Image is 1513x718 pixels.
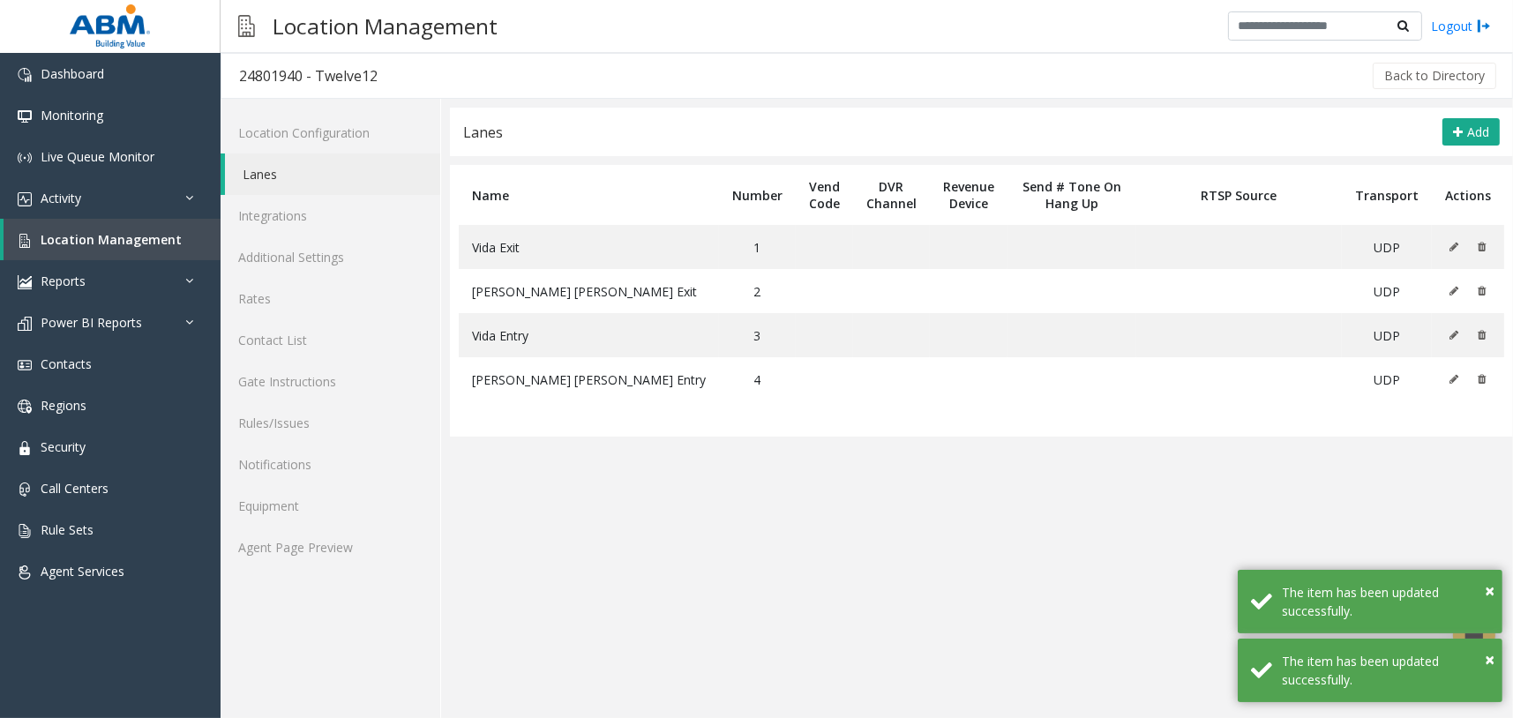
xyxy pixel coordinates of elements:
span: Location Management [41,231,182,248]
img: 'icon' [18,275,32,289]
span: Call Centers [41,480,109,497]
img: 'icon' [18,192,32,206]
img: 'icon' [18,482,32,497]
th: Revenue Device [930,165,1007,225]
span: Vida Exit [472,239,520,256]
img: pageIcon [238,4,255,48]
span: [PERSON_NAME] [PERSON_NAME] Entry [472,371,706,388]
button: Close [1485,578,1494,604]
button: Add [1442,118,1500,146]
div: The item has been updated successfully. [1282,583,1489,620]
td: UDP [1342,269,1432,313]
th: RTSP Source [1136,165,1342,225]
td: UDP [1342,313,1432,357]
td: 3 [719,313,796,357]
span: Security [41,438,86,455]
span: Dashboard [41,65,104,82]
a: Notifications [221,444,440,485]
img: 'icon' [18,234,32,248]
span: × [1485,579,1494,602]
span: Activity [41,190,81,206]
a: Logout [1431,17,1491,35]
img: 'icon' [18,400,32,414]
td: UDP [1342,357,1432,401]
th: Actions [1432,165,1504,225]
span: Reports [41,273,86,289]
img: 'icon' [18,68,32,82]
img: 'icon' [18,151,32,165]
img: 'icon' [18,524,32,538]
img: 'icon' [18,109,32,123]
span: Monitoring [41,107,103,123]
a: Gate Instructions [221,361,440,402]
span: Agent Services [41,563,124,580]
td: 2 [719,269,796,313]
td: 1 [719,225,796,269]
th: Send # Tone On Hang Up [1007,165,1136,225]
span: Add [1467,123,1489,140]
span: Contacts [41,355,92,372]
th: Number [719,165,796,225]
td: UDP [1342,225,1432,269]
td: 4 [719,357,796,401]
span: Live Queue Monitor [41,148,154,165]
div: Lanes [463,121,503,144]
img: logout [1477,17,1491,35]
button: Back to Directory [1373,63,1496,89]
a: Rules/Issues [221,402,440,444]
img: 'icon' [18,565,32,580]
h3: Location Management [264,4,506,48]
a: Location Configuration [221,112,440,153]
a: Lanes [225,153,440,195]
img: 'icon' [18,441,32,455]
div: The item has been updated successfully. [1282,652,1489,689]
button: Close [1485,647,1494,673]
img: 'icon' [18,317,32,331]
th: Name [459,165,719,225]
a: Integrations [221,195,440,236]
a: Additional Settings [221,236,440,278]
a: Contact List [221,319,440,361]
span: [PERSON_NAME] [PERSON_NAME] Exit [472,283,697,300]
a: Equipment [221,485,440,527]
div: 24801940 - Twelve12 [239,64,378,87]
span: Rule Sets [41,521,94,538]
th: Vend Code [796,165,853,225]
span: × [1485,647,1494,671]
span: Power BI Reports [41,314,142,331]
img: 'icon' [18,358,32,372]
a: Location Management [4,219,221,260]
th: Transport [1342,165,1432,225]
span: Regions [41,397,86,414]
span: Vida Entry [472,327,528,344]
a: Rates [221,278,440,319]
th: DVR Channel [853,165,930,225]
a: Agent Page Preview [221,527,440,568]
